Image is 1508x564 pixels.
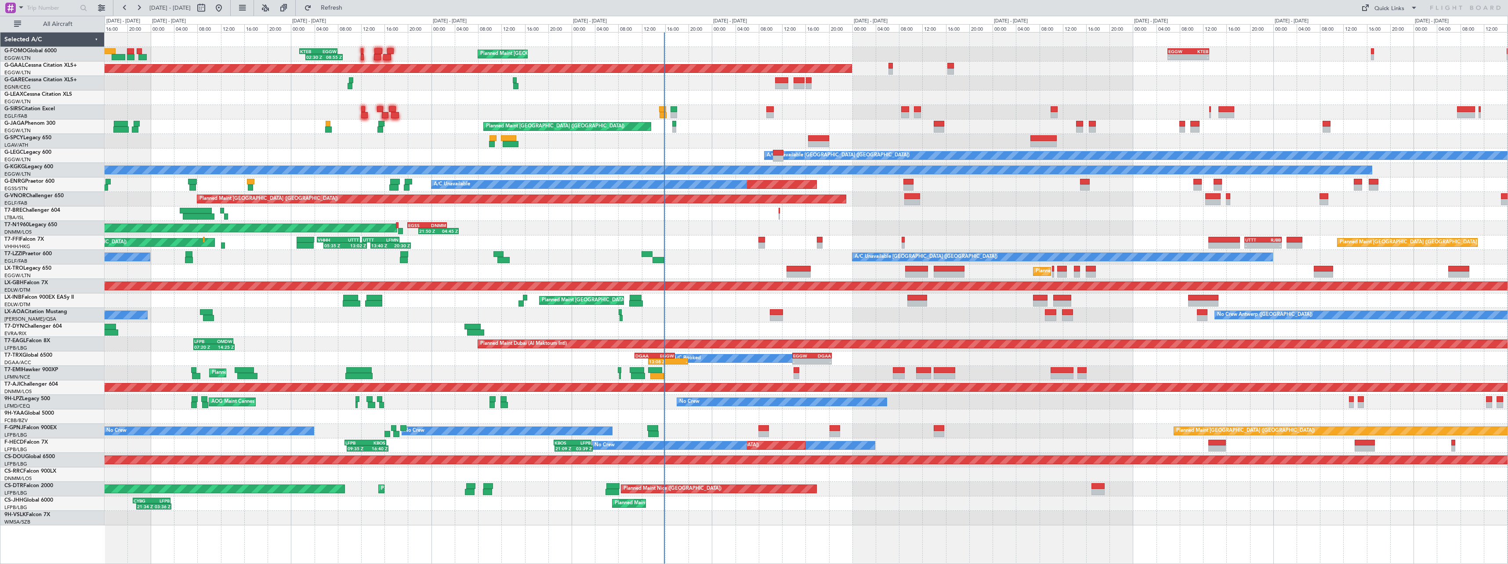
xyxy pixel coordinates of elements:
[1217,308,1312,322] div: No Crew Antwerp ([GEOGRAPHIC_DATA])
[635,353,655,358] div: DGAA
[1133,24,1156,32] div: 00:00
[4,490,27,496] a: LFPB/LBG
[4,164,53,170] a: G-KGKGLegacy 600
[1245,243,1263,248] div: -
[615,497,753,510] div: Planned Maint [GEOGRAPHIC_DATA] ([GEOGRAPHIC_DATA])
[1484,24,1507,32] div: 12:00
[381,482,426,495] div: Planned Maint Sofia
[381,237,399,242] div: LFMN
[1367,24,1390,32] div: 16:00
[318,237,338,242] div: VHHH
[4,113,27,119] a: EGLF/FAB
[969,24,993,32] div: 20:00
[855,250,997,264] div: A/C Unavailable [GEOGRAPHIC_DATA] ([GEOGRAPHIC_DATA])
[4,353,22,358] span: T7-TRX
[1273,24,1297,32] div: 00:00
[767,149,910,162] div: A/C Unavailable [GEOGRAPHIC_DATA] ([GEOGRAPHIC_DATA])
[655,353,674,358] div: EGGW
[134,498,152,503] div: CYBG
[199,192,338,206] div: Planned Maint [GEOGRAPHIC_DATA] ([GEOGRAPHIC_DATA])
[812,353,831,358] div: DGAA
[174,24,197,32] div: 04:00
[4,498,23,503] span: CS-JHH
[689,24,712,32] div: 20:00
[4,330,26,337] a: EVRA/RIX
[4,127,31,134] a: EGGW/LTN
[4,498,53,503] a: CS-JHHGlobal 6000
[525,24,548,32] div: 16:00
[782,24,805,32] div: 12:00
[4,222,29,228] span: T7-N1960
[4,301,30,308] a: EDLW/DTM
[4,367,58,372] a: T7-EMIHawker 900XP
[501,24,525,32] div: 12:00
[306,54,324,60] div: 02:30 Z
[4,425,23,430] span: F-GPNJ
[361,24,384,32] div: 12:00
[623,482,721,495] div: Planned Maint Nice ([GEOGRAPHIC_DATA])
[759,24,782,32] div: 08:00
[594,439,615,452] div: No Crew
[213,339,232,344] div: OMDW
[4,142,28,148] a: LGAV/ATH
[4,243,30,250] a: VHHH/HKG
[1189,54,1208,60] div: -
[404,424,424,437] div: No Crew
[573,440,591,445] div: LFPB
[4,121,25,126] span: G-JAGA
[1040,24,1063,32] div: 08:00
[679,395,700,409] div: No Crew
[876,24,899,32] div: 04:00
[480,337,567,351] div: Planned Maint Dubai (Al Maktoum Intl)
[4,214,24,221] a: LTBA/ISL
[4,171,31,177] a: EGGW/LTN
[4,237,44,242] a: T7-FFIFalcon 7X
[4,461,27,467] a: LFPB/LBG
[4,208,22,213] span: T7-BRE
[4,417,28,424] a: FCBB/BZV
[300,49,318,54] div: KTEB
[4,324,62,329] a: T7-DYNChallenger 604
[1340,236,1478,249] div: Planned Maint [GEOGRAPHIC_DATA] ([GEOGRAPHIC_DATA])
[1109,24,1133,32] div: 20:00
[642,24,665,32] div: 12:00
[4,121,55,126] a: G-JAGAPhenom 300
[324,243,345,248] div: 05:35 Z
[1176,424,1315,437] div: Planned Maint [GEOGRAPHIC_DATA] ([GEOGRAPHIC_DATA])
[4,411,54,416] a: 9H-YAAGlobal 5000
[152,498,170,503] div: LFPB
[1297,24,1320,32] div: 04:00
[154,504,170,509] div: 03:36 Z
[1390,24,1414,32] div: 20:00
[4,63,77,68] a: G-GAALCessna Citation XLS+
[4,92,23,97] span: G-LEAX
[1275,18,1309,25] div: [DATE] - [DATE]
[555,440,573,445] div: KBOS
[4,55,31,61] a: EGGW/LTN
[4,77,77,83] a: G-GARECessna Citation XLS+
[4,338,26,343] span: T7-EAGL
[4,353,52,358] a: T7-TRXGlobal 6500
[713,18,747,25] div: [DATE] - [DATE]
[573,18,607,25] div: [DATE] - [DATE]
[455,24,478,32] div: 04:00
[268,24,291,32] div: 20:00
[4,519,30,525] a: WMSA/SZB
[4,84,31,90] a: EGNR/CEG
[4,316,56,322] a: [PERSON_NAME]/QSA
[4,222,57,228] a: T7-N1960Legacy 650
[4,374,30,380] a: LFMN/NCE
[4,388,32,395] a: DNMM/LOS
[439,228,458,234] div: 04:45 Z
[668,359,687,364] div: -
[4,251,52,257] a: T7-LZZIPraetor 600
[313,5,350,11] span: Refresh
[1263,243,1281,248] div: -
[4,48,57,54] a: G-FOMOGlobal 6000
[345,243,366,248] div: 13:02 Z
[4,440,24,445] span: F-HECD
[433,18,467,25] div: [DATE] - [DATE]
[1203,24,1226,32] div: 12:00
[4,63,25,68] span: G-GAAL
[4,92,72,97] a: G-LEAXCessna Citation XLS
